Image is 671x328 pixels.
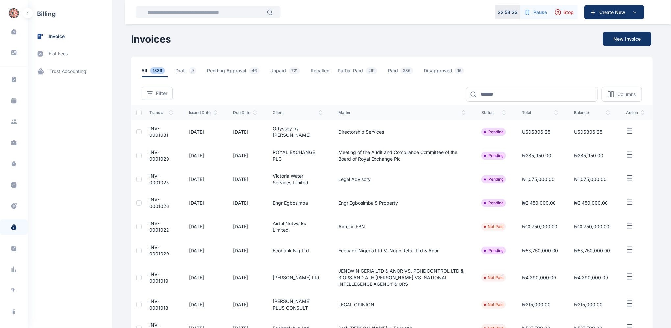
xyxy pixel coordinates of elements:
[602,87,642,102] button: Columns
[484,177,503,182] li: Pending
[338,110,466,115] span: Matter
[265,167,331,191] td: Victoria Water Services Limited
[522,129,550,134] span: USD$806.25
[617,91,636,98] p: Columns
[225,239,265,262] td: [DATE]
[584,5,644,19] button: Create New
[28,45,112,63] a: flat fees
[484,248,503,253] li: Pending
[311,67,330,77] span: Recalled
[522,302,551,307] span: ₦215,000.00
[131,33,171,45] h1: Invoices
[149,244,169,256] a: INV-0001020
[149,110,173,115] span: Trans #
[233,110,257,115] span: Due Date
[533,9,547,15] span: Pause
[330,215,474,239] td: Airtel v. FBN
[175,67,199,77] span: Draft
[265,239,331,262] td: Ecobank Nig Ltd
[149,298,168,311] span: INV-0001018
[225,293,265,316] td: [DATE]
[181,120,225,144] td: [DATE]
[265,293,331,316] td: [PERSON_NAME] PLUS CONSULT
[142,67,168,77] span: All
[289,67,300,74] span: 721
[28,28,112,45] a: invoice
[181,262,225,293] td: [DATE]
[330,293,474,316] td: LEGAL OPINION
[522,224,557,229] span: ₦10,750,000.00
[484,302,503,307] li: Not Paid
[603,32,651,46] button: New Invoice
[149,149,169,162] a: INV-0001029
[270,67,311,77] a: Unpaid721
[225,120,265,144] td: [DATE]
[574,110,610,115] span: balance
[574,302,603,307] span: ₦215,000.00
[574,153,603,158] span: ₦285,950.00
[181,215,225,239] td: [DATE]
[484,224,503,229] li: Not Paid
[149,197,169,209] a: INV-0001026
[455,67,464,74] span: 16
[484,275,503,280] li: Not Paid
[388,67,416,77] span: Paid
[484,129,503,134] li: Pending
[265,144,331,167] td: ROYAL EXCHANGE PLC
[149,173,169,185] a: INV-0001025
[574,129,602,134] span: USD$806.25
[149,221,169,233] a: INV-0001022
[574,176,606,182] span: ₦1,075,000.00
[424,67,467,77] span: Disapproved
[189,67,196,74] span: 9
[249,67,260,74] span: 46
[181,191,225,215] td: [DATE]
[149,126,168,138] a: INV-0001031
[481,110,506,115] span: status
[574,200,608,206] span: ₦2,450,000.00
[175,67,207,77] a: Draft9
[150,67,165,74] span: 1339
[338,67,388,77] a: Partial Paid261
[330,144,474,167] td: Meeting of the Audit and Compliance Committee of the Board of Royal Exchange Plc
[265,191,331,215] td: Engr Egbosimba
[522,153,551,158] span: ₦285,950.00
[181,144,225,167] td: [DATE]
[522,110,558,115] span: total
[207,67,270,77] a: Pending Approval46
[149,271,168,283] a: INV-0001019
[366,67,377,74] span: 261
[142,67,175,77] a: All1339
[330,120,474,144] td: Directorship Services
[225,262,265,293] td: [DATE]
[311,67,338,77] a: Recalled
[330,262,474,293] td: JENEW NIGERIA LTD & ANOR VS. PGHE CONTROL LTD & 3 ORS AND ALH [PERSON_NAME] VS. NATIONAL INTELLEG...
[270,67,303,77] span: Unpaid
[225,167,265,191] td: [DATE]
[574,248,610,253] span: ₦53,750,000.00
[597,9,631,15] span: Create New
[574,224,609,229] span: ₦10,750,000.00
[225,215,265,239] td: [DATE]
[330,167,474,191] td: Legal Advisory
[207,67,262,77] span: Pending Approval
[330,191,474,215] td: Engr Egbosimba'S Property
[225,144,265,167] td: [DATE]
[484,153,503,158] li: Pending
[522,248,558,253] span: ₦53,750,000.00
[330,239,474,262] td: Ecobank Nigeria Ltd V. Nnpc Retail Ltd & Anor
[626,110,645,115] span: action
[28,63,112,80] a: trust accounting
[574,275,608,280] span: ₦4,290,000.00
[484,200,503,206] li: Pending
[181,167,225,191] td: [DATE]
[563,9,574,15] span: Stop
[265,215,331,239] td: Airtel Networks Limited
[551,5,578,19] button: Stop
[181,293,225,316] td: [DATE]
